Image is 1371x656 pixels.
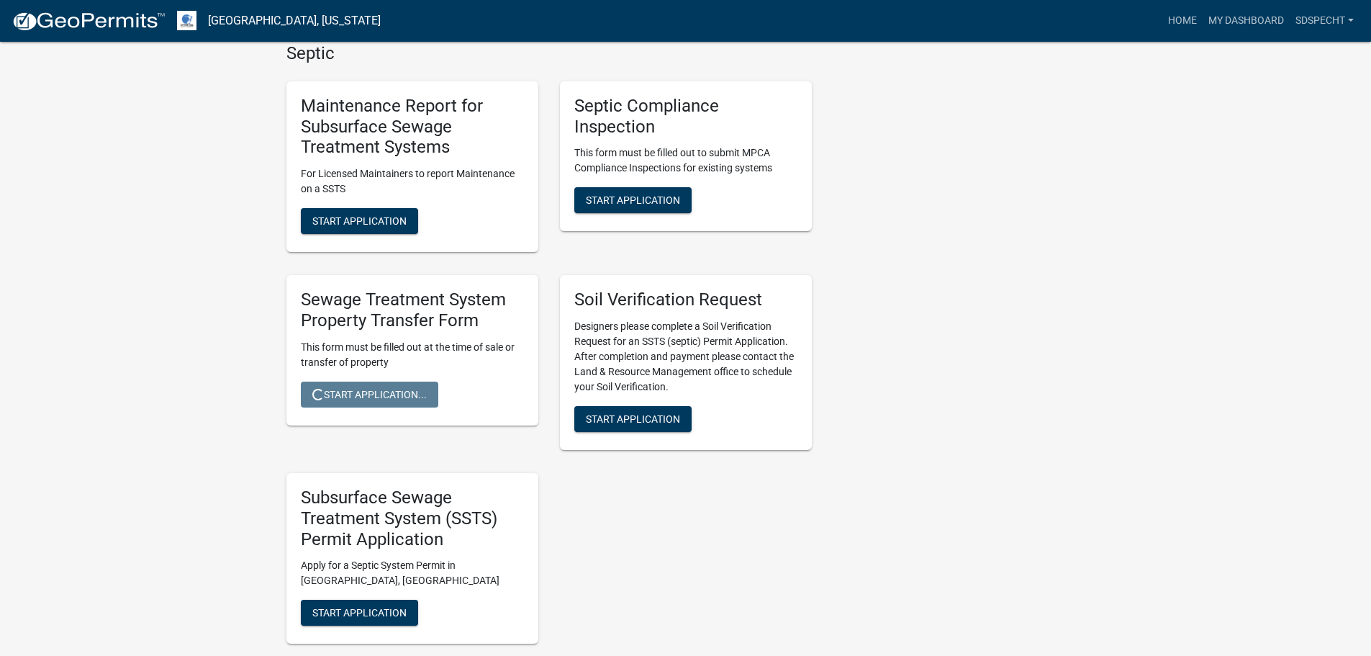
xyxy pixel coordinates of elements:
[301,289,524,331] h5: Sewage Treatment System Property Transfer Form
[1162,7,1203,35] a: Home
[312,215,407,227] span: Start Application
[177,11,196,30] img: Otter Tail County, Minnesota
[574,319,797,395] p: Designers please complete a Soil Verification Request for an SSTS (septic) Permit Application. Af...
[301,558,524,588] p: Apply for a Septic System Permit in [GEOGRAPHIC_DATA], [GEOGRAPHIC_DATA]
[301,208,418,234] button: Start Application
[1203,7,1290,35] a: My Dashboard
[574,406,692,432] button: Start Application
[301,600,418,626] button: Start Application
[208,9,381,33] a: [GEOGRAPHIC_DATA], [US_STATE]
[574,289,797,310] h5: Soil Verification Request
[586,413,680,425] span: Start Application
[312,388,427,400] span: Start Application...
[1290,7,1359,35] a: sdspecht
[301,382,438,408] button: Start Application...
[301,166,524,197] p: For Licensed Maintainers to report Maintenance on a SSTS
[301,487,524,549] h5: Subsurface Sewage Treatment System (SSTS) Permit Application
[301,96,524,158] h5: Maintenance Report for Subsurface Sewage Treatment Systems
[312,607,407,619] span: Start Application
[574,96,797,138] h5: Septic Compliance Inspection
[574,187,692,213] button: Start Application
[301,340,524,370] p: This form must be filled out at the time of sale or transfer of property
[586,194,680,206] span: Start Application
[574,145,797,176] p: This form must be filled out to submit MPCA Compliance Inspections for existing systems
[286,43,812,64] h4: Septic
